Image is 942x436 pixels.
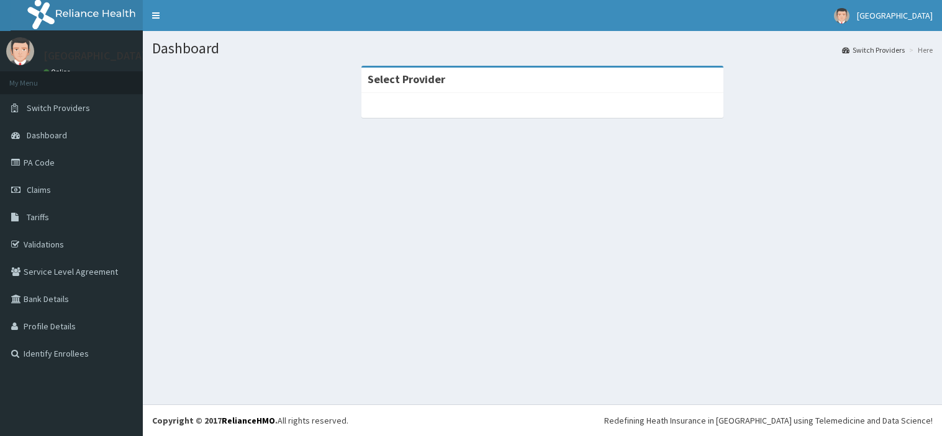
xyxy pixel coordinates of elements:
[143,404,942,436] footer: All rights reserved.
[834,8,849,24] img: User Image
[152,40,933,56] h1: Dashboard
[27,130,67,141] span: Dashboard
[27,184,51,195] span: Claims
[368,72,445,86] strong: Select Provider
[43,50,146,61] p: [GEOGRAPHIC_DATA]
[43,68,73,76] a: Online
[222,415,275,426] a: RelianceHMO
[906,45,933,55] li: Here
[857,10,933,21] span: [GEOGRAPHIC_DATA]
[152,415,278,426] strong: Copyright © 2017 .
[6,37,34,65] img: User Image
[27,211,49,223] span: Tariffs
[604,414,933,427] div: Redefining Heath Insurance in [GEOGRAPHIC_DATA] using Telemedicine and Data Science!
[842,45,905,55] a: Switch Providers
[27,102,90,113] span: Switch Providers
